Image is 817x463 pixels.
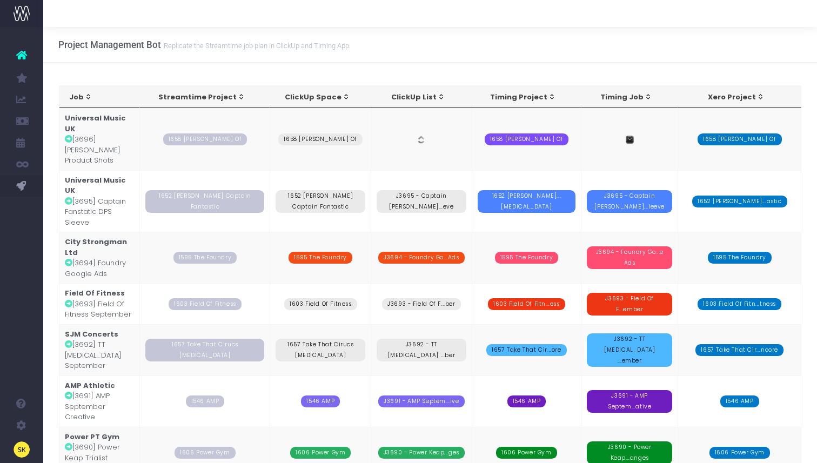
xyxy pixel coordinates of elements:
[65,329,118,339] strong: SJM Concerts
[301,395,340,407] span: 1546 AMP
[270,86,371,109] th: ClickUp Space: activate to sort column ascending
[278,133,363,145] span: 1658 [PERSON_NAME] Of
[708,252,772,264] span: 1595 The Foundry
[709,447,770,459] span: 1606 Power Gym
[58,39,351,50] h3: Project Management Bot
[14,441,30,458] img: images/default_profile_image.png
[378,252,464,264] span: J3694 - Foundry Go...Ads
[145,190,264,213] span: 1652 [PERSON_NAME] Captain Fantastic
[496,447,557,459] span: 1606 Power Gym
[478,190,575,213] span: 1652 [PERSON_NAME]...[MEDICAL_DATA]
[587,293,672,316] span: J3693 - Field Of F...ember
[378,447,465,459] span: J3690 - Power Keap...ges
[65,432,119,442] strong: Power PT Gym
[587,333,672,367] span: J3692 - TT [MEDICAL_DATA] ...ember
[688,92,785,103] div: Xero Project
[59,375,140,427] td: [3691] AMP September Creative
[145,339,264,361] span: 1657 Take That Cirucs [MEDICAL_DATA]
[59,283,140,324] td: [3693] Field Of Fitness September
[692,196,787,207] span: 1652 [PERSON_NAME]...astic
[381,92,456,103] div: ClickUp List
[161,39,351,50] small: Replicate the Streamtime job plan in ClickUp and Timing App.
[169,298,242,310] span: 1603 Field Of Fitness
[378,395,464,407] span: J3691 - AMP Septem...ive
[65,380,115,391] strong: AMP Athletic
[173,252,237,264] span: 1595 The Foundry
[678,86,801,109] th: Xero Project: activate to sort column ascending
[591,92,661,103] div: Timing Job
[284,298,357,310] span: 1603 Field Of Fitness
[59,108,140,170] td: [3696] [PERSON_NAME] Product Shots
[695,344,783,356] span: 1657 Take That Cir...ncore
[59,170,140,232] td: [3695] Captain Fanstatic DPS Sleeve
[276,339,365,361] span: 1657 Take That Cirucs [MEDICAL_DATA]
[698,298,781,310] span: 1603 Field Of Fitn...tness
[495,252,559,264] span: 1595 The Foundry
[59,86,140,109] th: Job: activate to sort column ascending
[276,190,365,213] span: 1652 [PERSON_NAME] Captain Fantastic
[587,390,672,413] span: J3691 - AMP Septem...ative
[720,395,759,407] span: 1546 AMP
[175,447,235,459] span: 1606 Power Gym
[59,324,140,375] td: [3692] TT [MEDICAL_DATA] September
[280,92,354,103] div: ClickUp Space
[507,395,546,407] span: 1546 AMP
[150,92,253,103] div: Streamtime Project
[482,92,565,103] div: Timing Project
[163,133,247,145] span: 1658 [PERSON_NAME] Of
[488,298,565,310] span: 1603 Field Of Fitn...ess
[289,252,352,264] span: 1595 The Foundry
[65,288,125,298] strong: Field Of Fitness
[486,344,566,356] span: 1657 Take That Cir...ore
[581,86,678,109] th: Timing Job: activate to sort column ascending
[626,136,634,144] img: timing-bw.png
[65,175,126,196] strong: Universal Music UK
[65,113,126,134] strong: Universal Music UK
[65,237,127,258] strong: City Strongman Ltd
[472,86,581,109] th: Timing Project: activate to sort column ascending
[377,190,466,213] span: J3695 - Captain [PERSON_NAME]...eve
[698,133,782,145] span: 1658 [PERSON_NAME] Of
[186,395,225,407] span: 1546 AMP
[371,86,472,109] th: ClickUp List: activate to sort column ascending
[587,246,672,269] span: J3694 - Foundry Go...e Ads
[69,92,124,103] div: Job
[587,190,672,213] span: J3695 - Captain [PERSON_NAME]...leeve
[382,298,460,310] span: J3693 - Field Of F...ber
[377,339,466,361] span: J3692 - TT [MEDICAL_DATA] ...ber
[59,232,140,283] td: [3694] Foundry Google Ads
[417,136,425,144] img: clickup-bw.png
[290,447,351,459] span: 1606 Power Gym
[140,86,270,109] th: Streamtime Project: activate to sort column ascending
[485,133,569,145] span: 1658 [PERSON_NAME] Of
